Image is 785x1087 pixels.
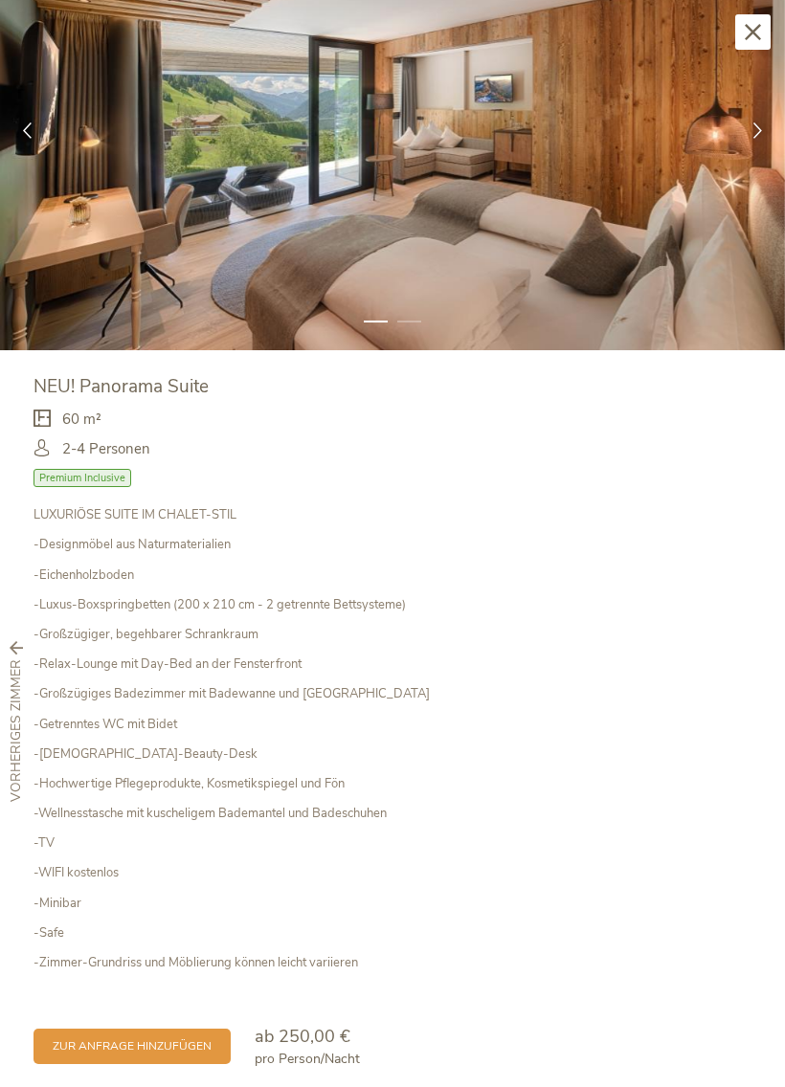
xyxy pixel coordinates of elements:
p: -Luxus-Boxspringbetten (200 x 210 cm - 2 getrennte Bettsysteme) [34,596,751,613]
p: -Eichenholzboden [34,566,751,584]
span: 2-4 Personen [62,439,150,459]
span: NEU! Panorama Suite [34,374,209,399]
p: -Designmöbel aus Naturmaterialien [34,536,751,553]
span: 60 m² [62,410,101,430]
p: -Großzügiger, begehbarer Schrankraum [34,626,751,643]
p: LUXURIÖSE SUITE IM CHALET-STIL [34,506,751,523]
span: Premium Inclusive [34,469,131,487]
